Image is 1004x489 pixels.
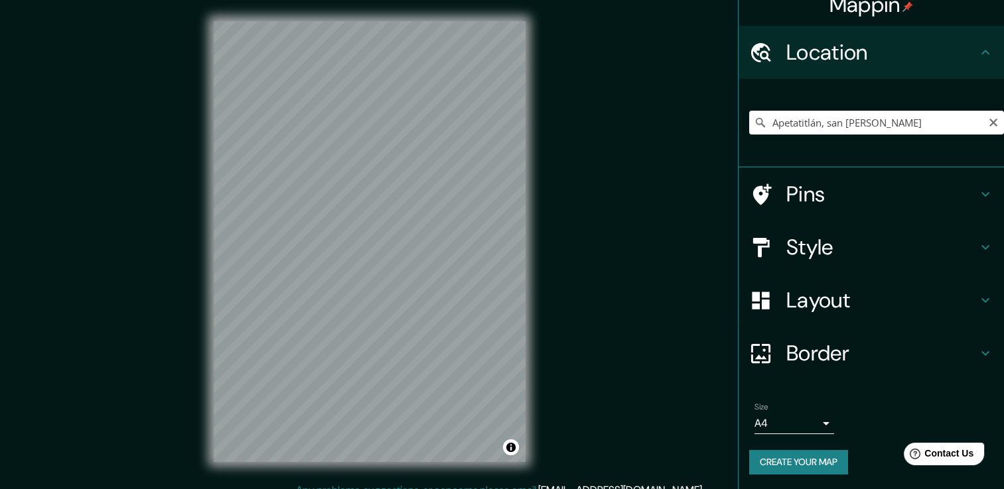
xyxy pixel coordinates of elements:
[739,274,1004,327] div: Layout
[988,115,999,128] button: Clear
[739,168,1004,221] div: Pins
[754,402,768,413] label: Size
[786,340,977,366] h4: Border
[902,1,913,12] img: pin-icon.png
[749,111,1004,135] input: Pick your city or area
[786,234,977,260] h4: Style
[749,450,848,474] button: Create your map
[739,327,1004,380] div: Border
[754,413,834,434] div: A4
[214,21,526,462] canvas: Map
[739,26,1004,79] div: Location
[786,287,977,313] h4: Layout
[886,437,989,474] iframe: Help widget launcher
[739,221,1004,274] div: Style
[786,181,977,207] h4: Pins
[503,439,519,455] button: Toggle attribution
[786,39,977,66] h4: Location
